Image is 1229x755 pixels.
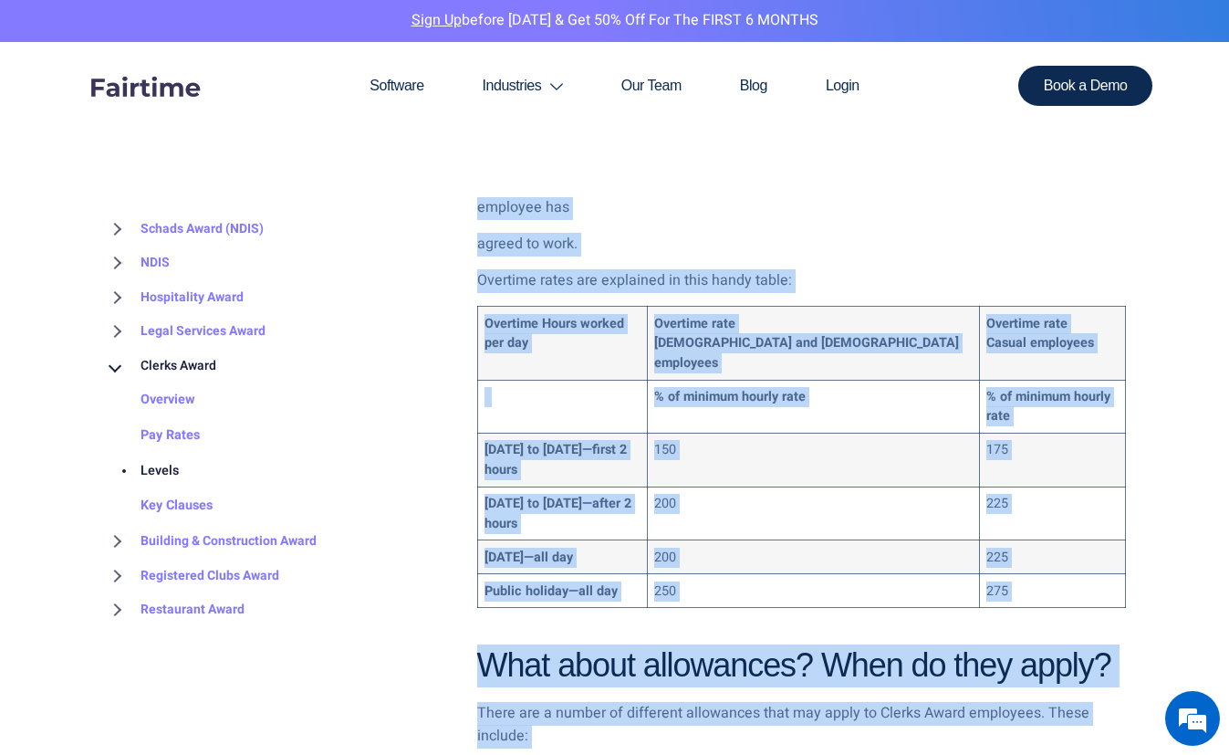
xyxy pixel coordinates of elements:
[477,233,1126,257] p: agreed to work.
[648,487,980,540] td: 200
[980,434,1125,488] td: 175
[484,548,573,567] strong: [DATE]—all day
[104,246,170,281] a: NDIS
[453,42,592,130] a: Industries
[104,280,244,315] a: Hospitality Award
[484,582,618,601] strong: Public holiday—all day
[104,349,216,383] a: Clerks Award
[654,387,806,406] strong: % of minimum hourly rate
[299,9,343,53] div: Minimize live chat window
[411,9,462,31] a: Sign Up
[31,354,133,369] div: Need Clerks Rates?
[477,269,1126,293] p: Overtime rates are explained in this handy table:
[648,574,980,608] td: 250
[236,461,288,485] div: Submit
[104,212,264,246] a: Schads Award (NDIS)
[484,440,627,479] strong: [DATE] to [DATE]—first 2 hours
[592,42,711,130] a: Our Team
[340,42,453,130] a: Software
[104,212,450,627] nav: BROWSE TOPICS
[654,333,959,372] strong: [DEMOGRAPHIC_DATA] and [DEMOGRAPHIC_DATA] employees
[104,418,200,454] a: Pay Rates
[986,314,1068,333] strong: Overtime rate
[986,387,1110,426] strong: % of minimum hourly rate
[986,333,1094,352] strong: Casual employees
[104,383,195,419] a: Overview
[797,42,889,130] a: Login
[654,314,735,333] strong: Overtime rate
[42,392,288,412] div: We'll Send Them to You
[104,559,279,593] a: Registered Clubs Award
[104,454,179,489] a: Levels
[648,434,980,488] td: 150
[1044,79,1128,93] span: Book a Demo
[711,42,797,130] a: Blog
[104,173,450,627] div: BROWSE TOPICS
[980,487,1125,540] td: 225
[980,540,1125,574] td: 225
[1018,66,1153,106] a: Book a Demo
[14,9,1215,33] p: before [DATE] & Get 50% Off for the FIRST 6 MONTHS
[31,91,77,137] img: d_7003521856_operators_12627000000521031
[104,315,266,350] a: Legal Services Award
[477,645,1126,687] h2: What about allowances? When do they apply?
[104,489,213,525] a: Key Clauses
[104,524,317,559] a: Building & Construction Award
[9,531,348,596] textarea: Enter details in the input field
[648,540,980,574] td: 200
[484,314,624,353] strong: Overtime Hours worked per day
[477,702,1126,749] p: There are a number of different allowances that may apply to Clerks Award employees. These include:
[980,574,1125,608] td: 275
[484,494,631,533] strong: [DATE] to [DATE]—after 2 hours
[95,102,307,127] div: Need Clerks Rates?
[104,592,245,627] a: Restaurant Award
